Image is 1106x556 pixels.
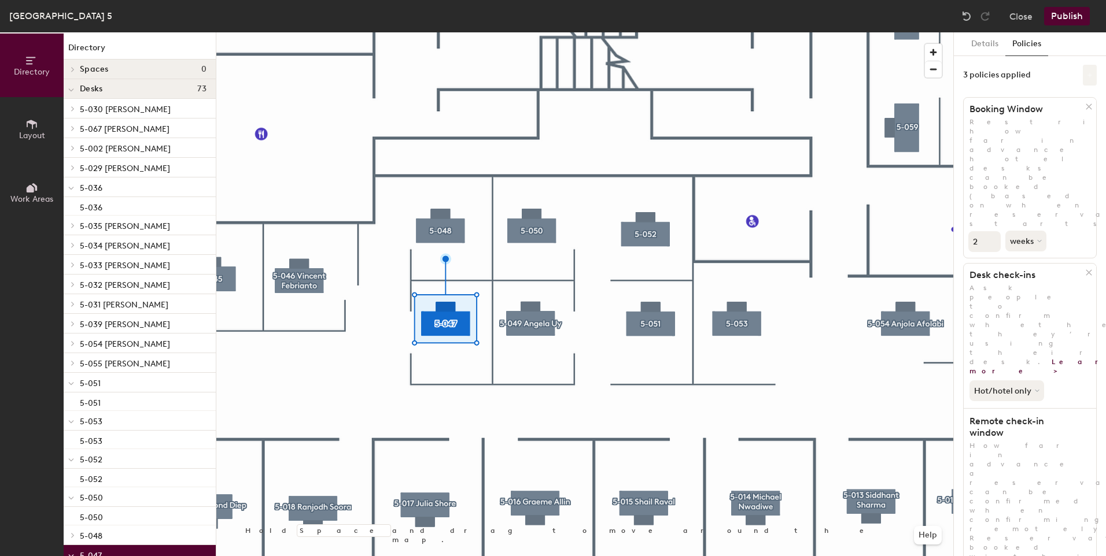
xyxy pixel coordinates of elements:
span: Layout [19,131,45,140]
span: Work Areas [10,194,53,204]
span: 5-035 [PERSON_NAME] [80,221,170,231]
p: 5-050 [80,509,103,522]
span: 5-030 [PERSON_NAME] [80,105,171,114]
span: 5-039 [PERSON_NAME] [80,320,170,329]
span: 5-050 [80,493,103,503]
button: weeks [1005,231,1046,251]
span: 5-054 [PERSON_NAME] [80,339,170,349]
span: 5-052 [80,455,102,465]
button: Publish [1044,7,1090,25]
span: 5-032 [PERSON_NAME] [80,280,170,290]
h1: Booking Window [964,103,1086,115]
div: 3 policies applied [963,71,1031,80]
p: 5-053 [80,433,102,446]
span: 5-048 [80,531,102,541]
div: [GEOGRAPHIC_DATA] 5 [9,9,112,23]
span: 5-053 [80,417,102,427]
img: Undo [961,10,972,22]
span: 5-029 [PERSON_NAME] [80,164,170,173]
span: 5-055 [PERSON_NAME] [80,359,170,369]
button: Close [1009,7,1033,25]
p: 5-036 [80,199,102,213]
span: Directory [14,67,50,77]
span: Desks [80,84,102,94]
button: Hot/hotel only [969,380,1044,401]
button: Details [964,32,1005,56]
span: 5-031 [PERSON_NAME] [80,300,168,310]
p: Restrict how far in advance hotel desks can be booked (based on when reservation starts). [964,117,1096,228]
span: 5-034 [PERSON_NAME] [80,241,170,251]
img: Redo [979,10,991,22]
button: Policies [1005,32,1048,56]
span: 5-067 [PERSON_NAME] [80,124,169,134]
span: 0 [201,65,207,74]
span: 5-002 [PERSON_NAME] [80,144,171,154]
h1: Directory [64,42,216,60]
span: Spaces [80,65,109,74]
span: 73 [197,84,207,94]
button: Help [914,526,942,544]
p: 5-051 [80,395,101,408]
span: 5-036 [80,183,102,193]
h1: Remote check-in window [964,416,1086,439]
p: 5-052 [80,471,102,484]
h1: Desk check-ins [964,269,1086,281]
span: 5-051 [80,379,101,388]
span: 5-033 [PERSON_NAME] [80,261,170,270]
